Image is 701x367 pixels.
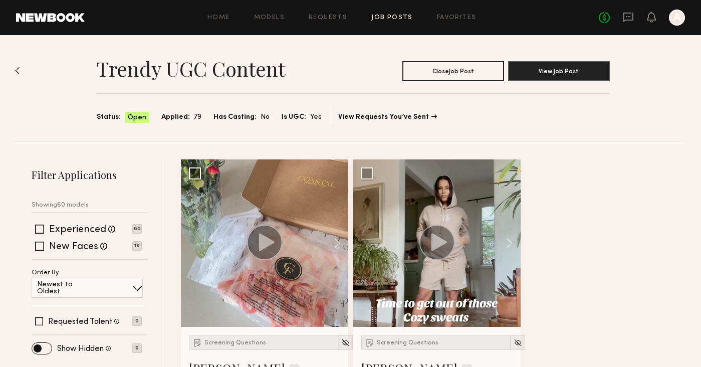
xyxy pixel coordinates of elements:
[310,112,322,123] span: Yes
[377,340,438,346] span: Screening Questions
[132,316,142,326] p: 0
[161,112,190,123] span: Applied:
[437,15,477,21] a: Favorites
[132,224,142,234] p: 60
[207,15,230,21] a: Home
[514,338,522,347] img: Unhide Model
[213,112,257,123] span: Has Casting:
[37,281,97,295] p: Newest to Oldest
[97,112,121,123] span: Status:
[57,345,104,353] label: Show Hidden
[132,343,142,353] p: 0
[341,338,350,347] img: Unhide Model
[282,112,306,123] span: Is UGC:
[402,61,504,81] button: CloseJob Post
[254,15,285,21] a: Models
[132,241,142,251] p: 19
[204,340,266,346] span: Screening Questions
[49,225,106,235] label: Experienced
[32,270,59,276] p: Order By
[15,67,20,75] img: Back to previous page
[309,15,347,21] a: Requests
[365,337,375,347] img: Submission Icon
[97,56,285,81] h1: Trendy UGC Content
[338,114,437,121] a: View Requests You’ve Sent
[261,112,270,123] span: No
[32,168,147,181] h2: Filter Applications
[32,202,89,209] p: Showing 60 models
[508,61,610,81] button: View Job Post
[48,318,112,326] label: Requested Talent
[669,10,685,26] a: A
[192,337,202,347] img: Submission Icon
[49,242,98,252] label: New Faces
[194,112,201,123] span: 79
[371,15,413,21] a: Job Posts
[128,113,146,123] span: Open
